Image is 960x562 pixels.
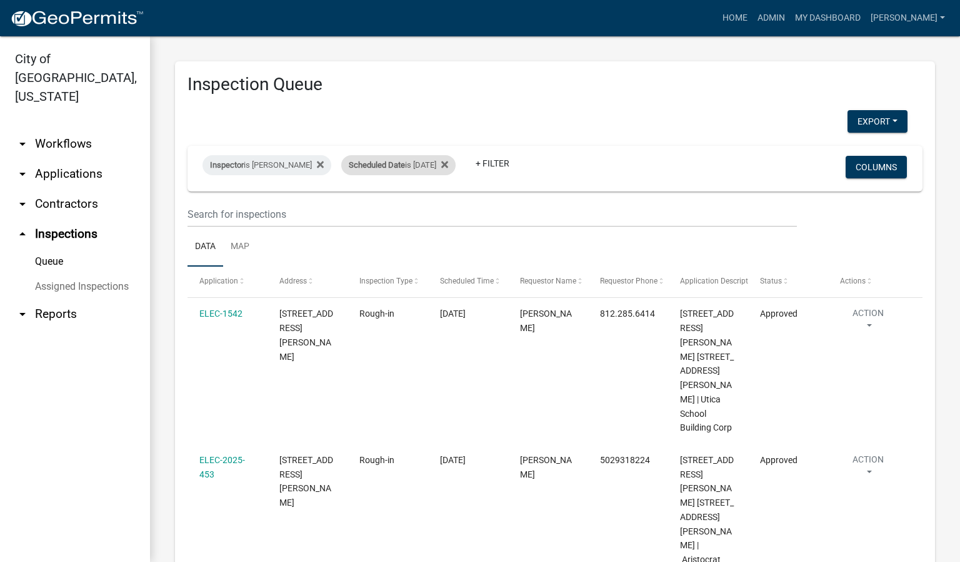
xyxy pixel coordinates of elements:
[600,277,657,285] span: Requestor Phone
[840,453,896,484] button: Action
[846,156,907,178] button: Columns
[440,453,496,467] div: [DATE]
[790,6,866,30] a: My Dashboard
[341,155,456,175] div: is [DATE]
[600,309,655,319] span: 812.285.6414
[223,227,257,267] a: Map
[347,267,427,297] datatable-header-cell: Inspection Type
[680,277,759,285] span: Application Description
[588,267,668,297] datatable-header-cell: Requestor Phone
[520,277,576,285] span: Requestor Name
[15,136,30,151] i: arrow_drop_down
[187,74,922,95] h3: Inspection Queue
[279,455,333,508] span: 3210 ASHER WAY
[359,309,394,319] span: Rough-in
[466,152,519,175] a: + Filter
[760,277,782,285] span: Status
[349,160,405,170] span: Scheduled Date
[600,455,650,465] span: 5029318224
[210,160,244,170] span: Inspector
[520,455,572,479] span: Harold Satterly
[840,307,896,338] button: Action
[187,202,797,227] input: Search for inspections
[440,277,494,285] span: Scheduled Time
[279,277,307,285] span: Address
[840,277,866,285] span: Actions
[199,455,245,479] a: ELEC-2025-453
[828,267,908,297] datatable-header-cell: Actions
[15,166,30,181] i: arrow_drop_down
[187,267,267,297] datatable-header-cell: Application
[15,307,30,322] i: arrow_drop_down
[199,277,238,285] span: Application
[440,307,496,321] div: [DATE]
[760,455,797,465] span: Approved
[507,267,587,297] datatable-header-cell: Requestor Name
[668,267,748,297] datatable-header-cell: Application Description
[187,227,223,267] a: Data
[680,309,734,432] span: 2315 ALLISON LANE 2315 Allison Lane | Utica School Building Corp
[866,6,950,30] a: [PERSON_NAME]
[359,277,412,285] span: Inspection Type
[752,6,790,30] a: Admin
[717,6,752,30] a: Home
[202,155,331,175] div: is [PERSON_NAME]
[15,197,30,212] i: arrow_drop_down
[199,309,242,319] a: ELEC-1542
[359,455,394,465] span: Rough-in
[427,267,507,297] datatable-header-cell: Scheduled Time
[847,110,907,133] button: Export
[267,267,347,297] datatable-header-cell: Address
[279,309,333,361] span: 2315 ALLISON LANE
[15,227,30,242] i: arrow_drop_up
[760,309,797,319] span: Approved
[748,267,828,297] datatable-header-cell: Status
[520,309,572,333] span: Harold Satterly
